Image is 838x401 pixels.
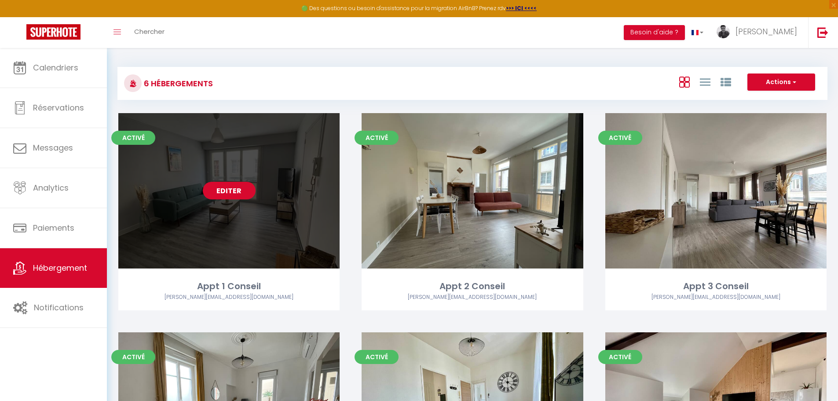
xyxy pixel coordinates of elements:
a: >>> ICI <<<< [506,4,537,12]
a: ... [PERSON_NAME] [710,17,808,48]
span: Calendriers [33,62,78,73]
a: Vue en Box [679,74,690,89]
div: Airbnb [362,293,583,302]
a: Editer [203,182,256,199]
span: Activé [111,350,155,364]
span: Analytics [33,182,69,193]
div: Appt 1 Conseil [118,280,340,293]
span: Activé [355,131,399,145]
div: Airbnb [605,293,827,302]
span: Activé [111,131,155,145]
span: Notifications [34,302,84,313]
div: Appt 3 Conseil [605,280,827,293]
span: Messages [33,142,73,153]
div: Airbnb [118,293,340,302]
a: Chercher [128,17,171,48]
span: Activé [355,350,399,364]
a: Vue par Groupe [721,74,731,89]
button: Besoin d'aide ? [624,25,685,40]
span: Activé [598,131,642,145]
a: Vue en Liste [700,74,710,89]
span: Paiements [33,222,74,233]
img: ... [717,25,730,38]
span: [PERSON_NAME] [736,26,797,37]
span: Activé [598,350,642,364]
button: Actions [747,74,815,91]
h3: 6 Hébergements [142,74,213,93]
div: Appt 2 Conseil [362,280,583,293]
img: logout [817,27,828,38]
span: Réservations [33,102,84,113]
span: Hébergement [33,262,87,273]
img: Super Booking [26,24,81,40]
span: Chercher [134,27,165,36]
